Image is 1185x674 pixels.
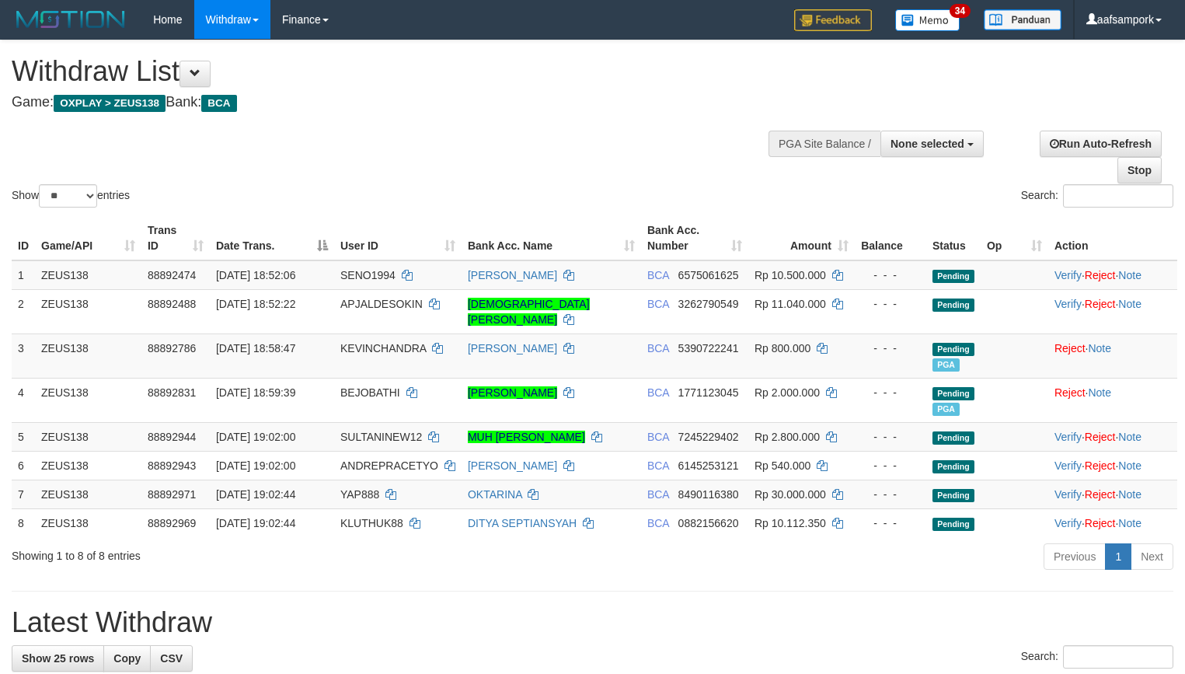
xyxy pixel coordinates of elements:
[12,508,35,537] td: 8
[148,269,196,281] span: 88892474
[216,517,295,529] span: [DATE] 19:02:44
[678,269,739,281] span: Copy 6575061625 to clipboard
[755,517,826,529] span: Rp 10.112.350
[1118,431,1141,443] a: Note
[216,342,295,354] span: [DATE] 18:58:47
[861,296,920,312] div: - - -
[340,431,422,443] span: SULTANINEW12
[647,488,669,501] span: BCA
[861,267,920,283] div: - - -
[769,131,880,157] div: PGA Site Balance /
[113,652,141,665] span: Copy
[861,340,920,356] div: - - -
[12,289,35,334] td: 2
[340,298,423,310] span: APJALDESOKIN
[932,299,974,312] span: Pending
[12,334,35,378] td: 3
[210,216,334,260] th: Date Trans.: activate to sort column descending
[1118,269,1141,281] a: Note
[932,358,960,372] span: Marked by aafnoeunsreypich
[22,652,94,665] span: Show 25 rows
[216,488,295,501] span: [DATE] 19:02:44
[932,270,974,283] span: Pending
[932,460,974,473] span: Pending
[468,269,557,281] a: [PERSON_NAME]
[1063,645,1173,669] input: Search:
[647,269,669,281] span: BCA
[1044,543,1106,570] a: Previous
[880,131,984,157] button: None selected
[141,216,210,260] th: Trans ID: activate to sort column ascending
[340,342,426,354] span: KEVINCHANDRA
[148,342,196,354] span: 88892786
[755,488,826,501] span: Rp 30.000.000
[12,422,35,451] td: 5
[12,184,130,208] label: Show entries
[755,459,810,472] span: Rp 540.000
[1054,342,1086,354] a: Reject
[150,645,193,672] a: CSV
[12,8,130,31] img: MOTION_logo.png
[1118,488,1141,501] a: Note
[340,517,403,529] span: KLUTHUK88
[216,269,295,281] span: [DATE] 18:52:06
[340,488,379,501] span: YAP888
[12,451,35,480] td: 6
[468,488,522,501] a: OKTARINA
[932,489,974,502] span: Pending
[1085,269,1116,281] a: Reject
[1048,378,1177,422] td: ·
[1054,269,1082,281] a: Verify
[1118,298,1141,310] a: Note
[895,9,960,31] img: Button%20Memo.svg
[981,216,1048,260] th: Op: activate to sort column ascending
[35,378,141,422] td: ZEUS138
[678,298,739,310] span: Copy 3262790549 to clipboard
[861,385,920,400] div: - - -
[216,431,295,443] span: [DATE] 19:02:00
[340,269,396,281] span: SENO1994
[678,488,739,501] span: Copy 8490116380 to clipboard
[35,260,141,290] td: ZEUS138
[468,431,585,443] a: MUH [PERSON_NAME]
[1021,184,1173,208] label: Search:
[1048,422,1177,451] td: · ·
[148,488,196,501] span: 88892971
[1054,488,1082,501] a: Verify
[148,459,196,472] span: 88892943
[678,517,739,529] span: Copy 0882156620 to clipboard
[468,298,590,326] a: [DEMOGRAPHIC_DATA][PERSON_NAME]
[932,387,974,400] span: Pending
[468,386,557,399] a: [PERSON_NAME]
[201,95,236,112] span: BCA
[468,517,577,529] a: DITYA SEPTIANSYAH
[12,95,775,110] h4: Game: Bank:
[148,298,196,310] span: 88892488
[160,652,183,665] span: CSV
[1085,517,1116,529] a: Reject
[35,508,141,537] td: ZEUS138
[1105,543,1131,570] a: 1
[12,56,775,87] h1: Withdraw List
[1048,480,1177,508] td: · ·
[932,431,974,445] span: Pending
[12,480,35,508] td: 7
[1021,645,1173,669] label: Search:
[1131,543,1173,570] a: Next
[334,216,462,260] th: User ID: activate to sort column ascending
[1040,131,1162,157] a: Run Auto-Refresh
[462,216,641,260] th: Bank Acc. Name: activate to sort column ascending
[12,645,104,672] a: Show 25 rows
[1048,260,1177,290] td: · ·
[647,342,669,354] span: BCA
[1054,517,1082,529] a: Verify
[678,431,739,443] span: Copy 7245229402 to clipboard
[340,386,400,399] span: BEJOBATHI
[1054,431,1082,443] a: Verify
[1088,342,1111,354] a: Note
[216,298,295,310] span: [DATE] 18:52:22
[216,386,295,399] span: [DATE] 18:59:39
[148,517,196,529] span: 88892969
[1085,431,1116,443] a: Reject
[984,9,1061,30] img: panduan.png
